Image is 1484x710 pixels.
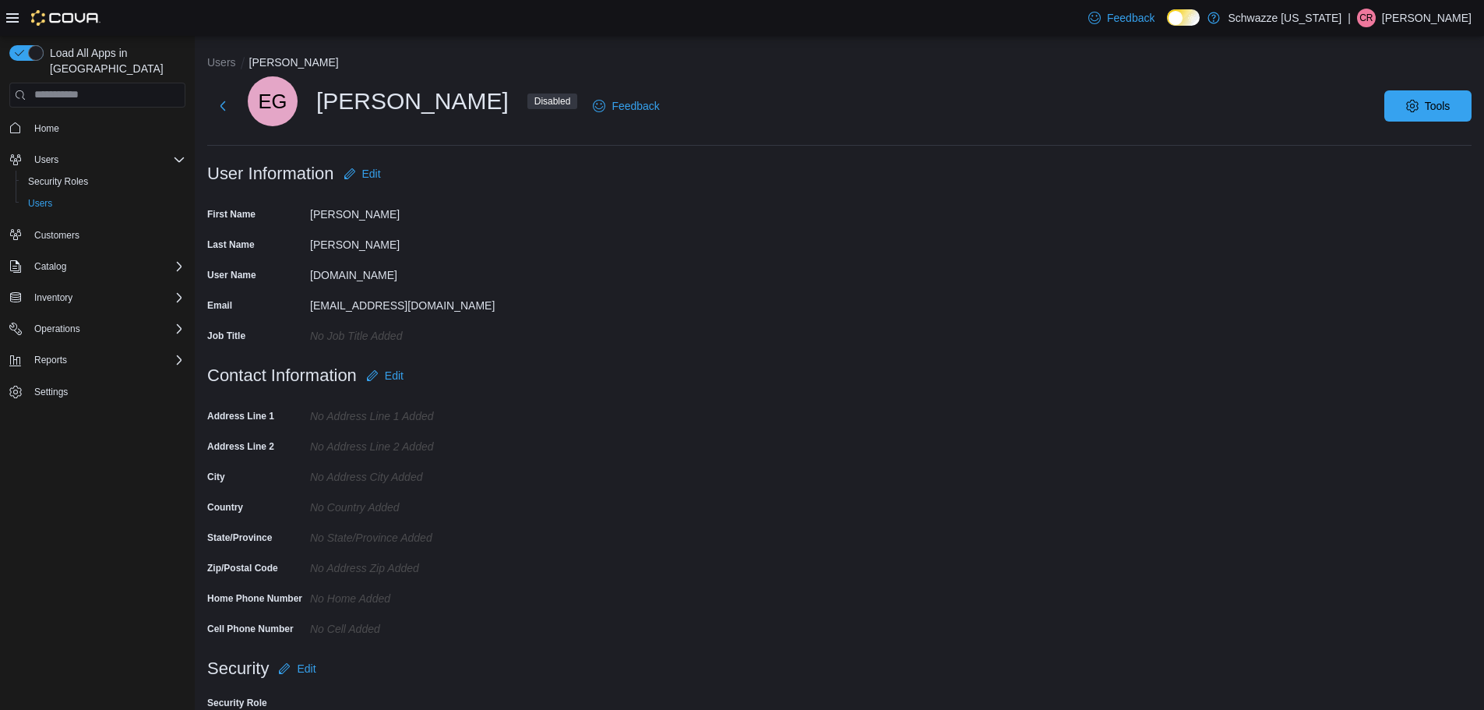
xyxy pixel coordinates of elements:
[337,158,387,189] button: Edit
[28,226,86,245] a: Customers
[310,586,519,605] div: No Home added
[207,697,267,709] label: Security Role
[1357,9,1376,27] div: Corey Rivera
[3,287,192,309] button: Inventory
[34,354,67,366] span: Reports
[22,194,58,213] a: Users
[28,382,185,401] span: Settings
[310,465,519,483] div: No Address City added
[310,293,519,312] div: [EMAIL_ADDRESS][DOMAIN_NAME]
[28,119,65,138] a: Home
[1382,9,1472,27] p: [PERSON_NAME]
[31,10,100,26] img: Cova
[207,659,269,678] h3: Security
[1425,98,1451,114] span: Tools
[534,94,571,108] span: Disabled
[28,118,185,138] span: Home
[207,592,302,605] label: Home Phone Number
[248,76,577,126] div: [PERSON_NAME]
[34,386,68,398] span: Settings
[207,208,256,221] label: First Name
[259,76,287,126] span: EG
[44,45,185,76] span: Load All Apps in [GEOGRAPHIC_DATA]
[362,166,381,182] span: Edit
[22,194,185,213] span: Users
[16,193,192,214] button: Users
[310,202,519,221] div: [PERSON_NAME]
[28,257,185,276] span: Catalog
[207,55,1472,73] nav: An example of EuiBreadcrumbs
[360,360,410,391] button: Edit
[28,288,79,307] button: Inventory
[34,122,59,135] span: Home
[1384,90,1472,122] button: Tools
[385,368,404,383] span: Edit
[28,197,52,210] span: Users
[207,330,245,342] label: Job Title
[207,164,334,183] h3: User Information
[207,90,238,122] button: Next
[207,471,225,483] label: City
[1228,9,1341,27] p: Schwazze [US_STATE]
[28,383,74,401] a: Settings
[3,349,192,371] button: Reports
[207,623,294,635] label: Cell Phone Number
[1359,9,1373,27] span: CR
[3,380,192,403] button: Settings
[9,111,185,444] nav: Complex example
[34,291,72,304] span: Inventory
[22,172,94,191] a: Security Roles
[3,149,192,171] button: Users
[3,117,192,140] button: Home
[28,175,88,188] span: Security Roles
[28,351,73,369] button: Reports
[28,288,185,307] span: Inventory
[28,150,65,169] button: Users
[1107,10,1154,26] span: Feedback
[34,323,80,335] span: Operations
[3,256,192,277] button: Catalog
[28,320,86,338] button: Operations
[527,94,578,109] span: Disabled
[28,320,185,338] span: Operations
[207,562,278,574] label: Zip/Postal Code
[612,98,659,114] span: Feedback
[272,653,322,684] button: Edit
[3,224,192,246] button: Customers
[310,616,519,635] div: No Cell added
[1082,2,1161,34] a: Feedback
[1167,9,1200,26] input: Dark Mode
[207,410,274,422] label: Address Line 1
[207,238,255,251] label: Last Name
[207,366,357,385] h3: Contact Information
[34,229,79,242] span: Customers
[207,56,236,69] button: Users
[310,232,519,251] div: [PERSON_NAME]
[310,525,519,544] div: No State/Province Added
[207,440,274,453] label: Address Line 2
[297,661,315,676] span: Edit
[28,225,185,245] span: Customers
[16,171,192,193] button: Security Roles
[34,154,58,166] span: Users
[34,260,66,273] span: Catalog
[28,351,185,369] span: Reports
[207,269,256,281] label: User Name
[207,501,243,514] label: Country
[248,76,298,126] div: Elijah Goforth
[207,299,232,312] label: Email
[3,318,192,340] button: Operations
[22,172,185,191] span: Security Roles
[207,532,272,544] label: State/Province
[1348,9,1351,27] p: |
[310,434,519,453] div: No Address Line 2 added
[28,150,185,169] span: Users
[310,495,519,514] div: No Country Added
[310,404,519,422] div: No Address Line 1 added
[310,323,519,342] div: No Job Title added
[310,263,519,281] div: [DOMAIN_NAME]
[249,56,339,69] button: [PERSON_NAME]
[310,556,519,574] div: No Address Zip added
[28,257,72,276] button: Catalog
